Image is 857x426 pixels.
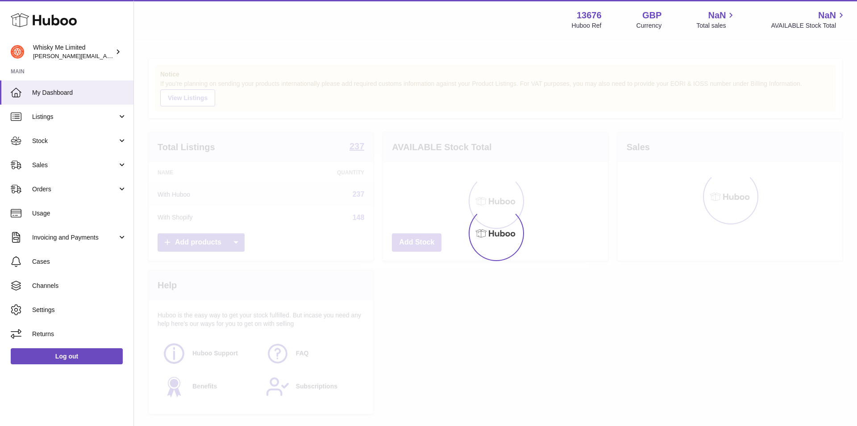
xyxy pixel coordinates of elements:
span: Invoicing and Payments [32,233,117,242]
span: [PERSON_NAME][EMAIL_ADDRESS][DOMAIN_NAME] [33,52,179,59]
strong: 13676 [577,9,602,21]
span: Cases [32,257,127,266]
span: Returns [32,330,127,338]
img: frances@whiskyshop.com [11,45,24,59]
a: Log out [11,348,123,364]
span: Stock [32,137,117,145]
span: Total sales [696,21,736,30]
span: NaN [818,9,836,21]
span: Orders [32,185,117,194]
span: AVAILABLE Stock Total [771,21,846,30]
a: NaN AVAILABLE Stock Total [771,9,846,30]
div: Currency [637,21,662,30]
span: Sales [32,161,117,169]
div: Whisky Me Limited [33,43,113,60]
span: Channels [32,282,127,290]
a: NaN Total sales [696,9,736,30]
span: NaN [708,9,726,21]
span: Listings [32,113,117,121]
div: Huboo Ref [572,21,602,30]
strong: GBP [642,9,661,21]
span: Usage [32,209,127,218]
span: Settings [32,306,127,314]
span: My Dashboard [32,89,127,97]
